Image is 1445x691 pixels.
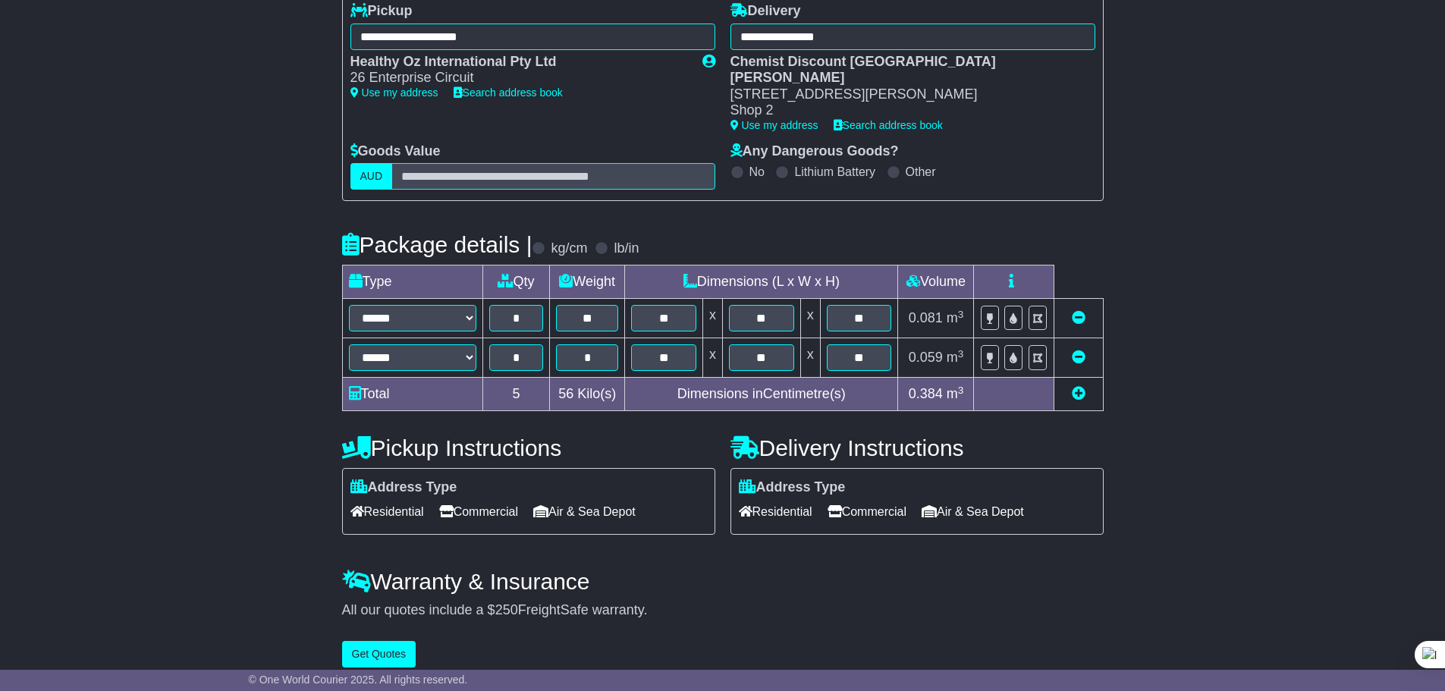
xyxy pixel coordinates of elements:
[947,350,964,365] span: m
[454,86,563,99] a: Search address book
[794,165,875,179] label: Lithium Battery
[350,3,413,20] label: Pickup
[350,479,457,496] label: Address Type
[947,386,964,401] span: m
[342,569,1104,594] h4: Warranty & Insurance
[439,500,518,523] span: Commercial
[909,386,943,401] span: 0.384
[898,265,974,299] td: Volume
[342,378,482,411] td: Total
[551,240,587,257] label: kg/cm
[342,602,1104,619] div: All our quotes include a $ FreightSafe warranty.
[800,338,820,378] td: x
[958,309,964,320] sup: 3
[800,299,820,338] td: x
[533,500,636,523] span: Air & Sea Depot
[550,378,625,411] td: Kilo(s)
[482,378,550,411] td: 5
[909,310,943,325] span: 0.081
[495,602,518,617] span: 250
[730,143,899,160] label: Any Dangerous Goods?
[958,385,964,396] sup: 3
[558,386,573,401] span: 56
[1072,310,1085,325] a: Remove this item
[730,119,818,131] a: Use my address
[342,435,715,460] h4: Pickup Instructions
[350,54,687,71] div: Healthy Oz International Pty Ltd
[730,86,1080,103] div: [STREET_ADDRESS][PERSON_NAME]
[625,265,898,299] td: Dimensions (L x W x H)
[909,350,943,365] span: 0.059
[1072,386,1085,401] a: Add new item
[730,435,1104,460] h4: Delivery Instructions
[350,163,393,190] label: AUD
[922,500,1024,523] span: Air & Sea Depot
[1072,350,1085,365] a: Remove this item
[342,641,416,667] button: Get Quotes
[702,338,722,378] td: x
[828,500,906,523] span: Commercial
[550,265,625,299] td: Weight
[906,165,936,179] label: Other
[614,240,639,257] label: lb/in
[739,479,846,496] label: Address Type
[342,265,482,299] td: Type
[947,310,964,325] span: m
[730,102,1080,119] div: Shop 2
[350,143,441,160] label: Goods Value
[749,165,765,179] label: No
[249,674,468,686] span: © One World Courier 2025. All rights reserved.
[342,232,532,257] h4: Package details |
[482,265,550,299] td: Qty
[730,54,1080,86] div: Chemist Discount [GEOGRAPHIC_DATA][PERSON_NAME]
[739,500,812,523] span: Residential
[350,500,424,523] span: Residential
[834,119,943,131] a: Search address book
[350,86,438,99] a: Use my address
[350,70,687,86] div: 26 Enterprise Circuit
[730,3,801,20] label: Delivery
[958,348,964,360] sup: 3
[702,299,722,338] td: x
[625,378,898,411] td: Dimensions in Centimetre(s)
